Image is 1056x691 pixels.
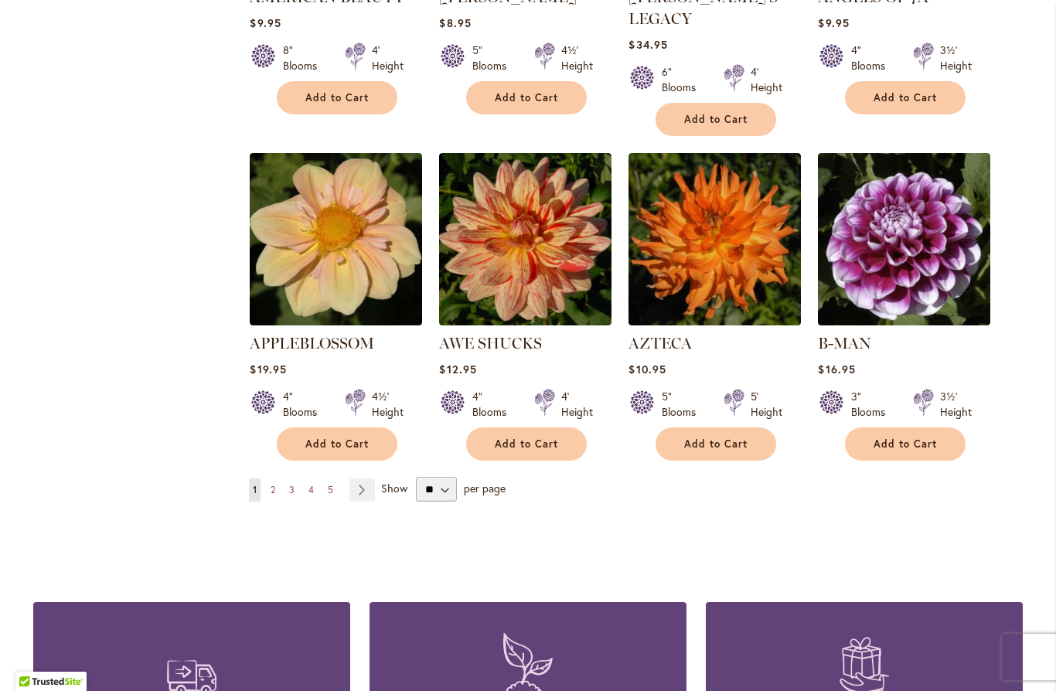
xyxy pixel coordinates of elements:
div: 4' Height [561,389,593,420]
span: $8.95 [439,15,471,30]
a: 5 [324,478,337,502]
span: $19.95 [250,362,286,376]
img: AWE SHUCKS [439,153,611,325]
span: $34.95 [628,37,667,52]
button: Add to Cart [656,427,776,461]
span: 1 [253,484,257,495]
span: $16.95 [818,362,855,376]
a: AZTECA [628,314,801,328]
div: 8" Blooms [283,43,326,73]
a: APPLEBLOSSOM [250,334,374,352]
span: Add to Cart [684,437,748,451]
button: Add to Cart [656,103,776,136]
button: Add to Cart [845,427,966,461]
div: 4" Blooms [472,389,516,420]
span: 3 [289,484,295,495]
a: AWE SHUCKS [439,334,542,352]
div: 3½' Height [940,389,972,420]
img: B-MAN [818,153,990,325]
a: APPLEBLOSSOM [250,314,422,328]
button: Add to Cart [277,81,397,114]
span: Add to Cart [684,113,748,126]
span: $12.95 [439,362,476,376]
span: Add to Cart [495,437,558,451]
div: 6" Blooms [662,64,705,95]
a: 2 [267,478,279,502]
div: 4½' Height [372,389,404,420]
span: $9.95 [250,15,281,30]
iframe: Launch Accessibility Center [12,636,55,679]
span: $9.95 [818,15,849,30]
button: Add to Cart [845,81,966,114]
a: 4 [305,478,318,502]
span: $10.95 [628,362,666,376]
img: AZTECA [628,153,801,325]
span: Show [381,481,407,495]
div: 5" Blooms [662,389,705,420]
div: 4' Height [751,64,782,95]
button: Add to Cart [466,81,587,114]
a: 3 [285,478,298,502]
a: B-MAN [818,334,871,352]
span: 5 [328,484,333,495]
div: 4" Blooms [851,43,894,73]
a: B-MAN [818,314,990,328]
span: 2 [271,484,275,495]
div: 4' Height [372,43,404,73]
span: Add to Cart [305,91,369,104]
div: 3" Blooms [851,389,894,420]
button: Add to Cart [466,427,587,461]
a: AWE SHUCKS [439,314,611,328]
span: Add to Cart [874,437,937,451]
button: Add to Cart [277,427,397,461]
span: Add to Cart [874,91,937,104]
div: 5' Height [751,389,782,420]
div: 3½' Height [940,43,972,73]
span: Add to Cart [495,91,558,104]
span: 4 [308,484,314,495]
span: per page [464,481,506,495]
img: APPLEBLOSSOM [250,153,422,325]
span: Add to Cart [305,437,369,451]
div: 4" Blooms [283,389,326,420]
div: 5" Blooms [472,43,516,73]
div: 4½' Height [561,43,593,73]
a: AZTECA [628,334,692,352]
